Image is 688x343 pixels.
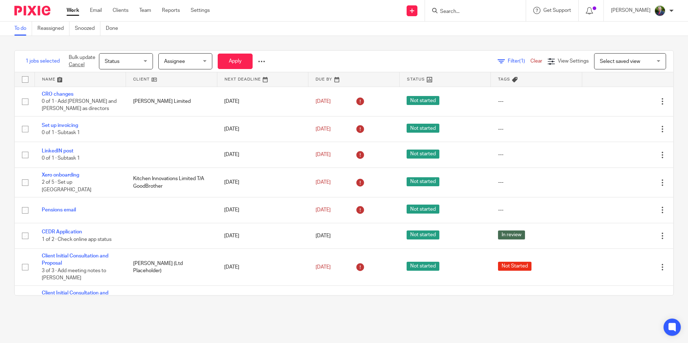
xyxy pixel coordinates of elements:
[498,98,575,105] div: ---
[42,156,80,161] span: 0 of 1 · Subtask 1
[407,150,439,159] span: Not started
[90,7,102,14] a: Email
[316,99,331,104] span: [DATE]
[498,230,525,239] span: In review
[407,205,439,214] span: Not started
[113,7,128,14] a: Clients
[37,22,69,36] a: Reassigned
[316,180,331,185] span: [DATE]
[126,168,217,197] td: Kitchen Innovations Limited T/A GoodBrother
[42,268,106,281] span: 3 of 3 · Add meeting notes to [PERSON_NAME]
[26,58,60,65] span: 1 jobs selected
[316,152,331,157] span: [DATE]
[42,173,79,178] a: Xero onboarding
[519,59,525,64] span: (1)
[611,7,651,14] p: [PERSON_NAME]
[42,291,108,303] a: Client Initial Consultation and Proposal
[42,229,82,234] a: CEDR Application
[126,87,217,116] td: [PERSON_NAME] Limited
[42,180,91,192] span: 2 of 5 · Set up [GEOGRAPHIC_DATA]
[407,230,439,239] span: Not started
[407,177,439,186] span: Not started
[217,116,308,142] td: [DATE]
[316,233,331,238] span: [DATE]
[14,6,50,15] img: Pixie
[654,5,666,17] img: download.png
[42,253,108,266] a: Client Initial Consultation and Proposal
[439,9,504,15] input: Search
[69,62,85,67] a: Cancel
[164,59,185,64] span: Assignee
[217,249,308,286] td: [DATE]
[498,77,510,81] span: Tags
[498,151,575,158] div: ---
[42,123,78,128] a: Set up invoicing
[218,54,253,69] button: Apply
[498,262,531,271] span: Not Started
[42,148,73,154] a: LinkedIN post
[508,59,530,64] span: Filter
[126,249,217,286] td: [PERSON_NAME] (Ltd Placeholder)
[42,99,117,111] span: 0 of 1 · Add [PERSON_NAME] and [PERSON_NAME] as directors
[498,125,575,133] div: ---
[407,262,439,271] span: Not started
[126,285,217,323] td: [PERSON_NAME]
[42,130,80,135] span: 0 of 1 · Subtask 1
[75,22,100,36] a: Snoozed
[316,265,331,270] span: [DATE]
[162,7,180,14] a: Reports
[407,96,439,105] span: Not started
[42,92,73,97] a: CRO changes
[407,124,439,133] span: Not started
[316,207,331,212] span: [DATE]
[217,197,308,223] td: [DATE]
[42,207,76,212] a: Pensions email
[42,237,112,242] span: 1 of 2 · Check online app status
[106,22,123,36] a: Done
[498,179,575,186] div: ---
[600,59,640,64] span: Select saved view
[67,7,79,14] a: Work
[217,285,308,323] td: [DATE]
[14,22,32,36] a: To do
[139,7,151,14] a: Team
[316,127,331,132] span: [DATE]
[191,7,210,14] a: Settings
[217,142,308,168] td: [DATE]
[217,168,308,197] td: [DATE]
[69,54,95,69] p: Bulk update
[543,8,571,13] span: Get Support
[530,59,542,64] a: Clear
[105,59,119,64] span: Status
[217,223,308,248] td: [DATE]
[498,206,575,214] div: ---
[558,59,589,64] span: View Settings
[217,87,308,116] td: [DATE]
